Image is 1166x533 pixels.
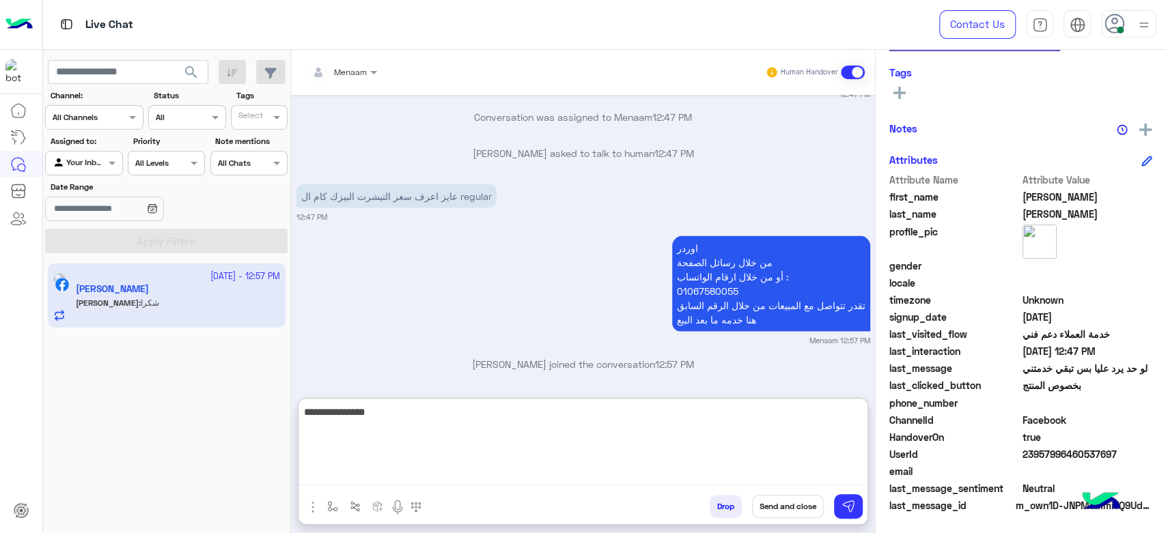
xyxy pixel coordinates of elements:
label: Assigned to: [51,135,121,147]
button: Apply Filters [45,229,288,253]
span: بخصوص المنتج [1023,378,1153,392]
span: locale [889,276,1020,290]
img: tab [58,16,75,33]
label: Priority [133,135,204,147]
label: Tags [236,89,286,102]
span: null [1023,259,1153,273]
span: Unknown [1023,293,1153,307]
label: Date Range [51,181,204,193]
h6: Attributes [889,154,938,166]
button: create order [367,495,389,517]
span: search [183,64,199,81]
button: Trigger scenario [344,495,367,517]
span: Attribute Name [889,173,1020,187]
span: 2025-09-29T09:47:07.28Z [1023,344,1153,358]
p: 29/9/2025, 12:57 PM [672,235,870,331]
span: last_message [889,361,1020,375]
span: last_name [889,207,1020,221]
span: last_interaction [889,344,1020,358]
small: 12:47 PM [296,211,327,222]
span: true [1023,430,1153,444]
button: Send and close [752,495,824,518]
span: phone_number [889,396,1020,410]
div: Select [236,109,263,125]
img: create order [372,501,383,512]
img: tab [1070,17,1085,33]
button: search [175,60,208,89]
h6: Notes [889,122,917,134]
img: hulul-logo.png [1077,478,1125,526]
span: last_message_id [889,498,1013,513]
span: Attribute Value [1023,173,1153,187]
span: timezone [889,293,1020,307]
p: Conversation was assigned to Menaam [296,110,870,124]
span: Mohamed [1023,190,1153,204]
small: Menaam 12:57 PM [809,334,870,345]
span: email [889,464,1020,478]
span: profile_pic [889,225,1020,256]
span: UserId [889,447,1020,461]
span: Menaam [334,67,367,77]
img: tab [1032,17,1048,33]
p: Live Chat [85,16,133,34]
img: send attachment [305,499,321,515]
span: signup_date [889,310,1020,324]
button: select flow [322,495,344,517]
span: ChannelId [889,413,1020,427]
span: 0 [1023,481,1153,495]
img: select flow [327,501,338,512]
span: last_clicked_button [889,378,1020,392]
span: 23957996460537697 [1023,447,1153,461]
span: 0 [1023,413,1153,427]
small: Human Handover [781,67,838,78]
img: profile [1135,16,1152,33]
span: last_visited_flow [889,327,1020,341]
label: Channel: [51,89,142,102]
img: Logo [5,10,33,39]
img: Trigger scenario [350,501,361,512]
span: gender [889,259,1020,273]
button: Drop [710,495,742,518]
span: لو حد يرد عليا بس تبقي خدمتني [1023,361,1153,375]
img: send message [842,500,855,513]
span: 12:47 PM [652,111,692,123]
label: Note mentions [215,135,286,147]
small: 12:47 PM [839,89,870,100]
span: null [1023,464,1153,478]
p: 29/9/2025, 12:47 PM [296,184,497,207]
label: Status [154,89,224,102]
span: m_own1D-JNPM8mmiTQ9Udw1HwZwPvatFWdTtve_PlwPANuoSNrgm2PI6mZJgnxVtmG9pok7lfRIqU7Mn-cS9VGKA [1016,498,1152,513]
span: HandoverOn [889,430,1020,444]
img: make a call [411,502,421,513]
p: [PERSON_NAME] joined the conversation [296,356,870,371]
a: tab [1026,10,1053,39]
span: 12:57 PM [655,358,694,369]
span: first_name [889,190,1020,204]
span: Salah [1023,207,1153,221]
img: send voice note [389,499,406,515]
img: add [1139,124,1152,136]
span: null [1023,396,1153,410]
span: 2025-09-16T17:55:31.293Z [1023,310,1153,324]
span: last_message_sentiment [889,481,1020,495]
span: null [1023,276,1153,290]
span: 12:47 PM [654,147,694,158]
img: 713415422032625 [5,59,30,84]
span: خدمة العملاء دعم فني [1023,327,1153,341]
h6: Tags [889,66,1152,78]
p: [PERSON_NAME] asked to talk to human [296,145,870,160]
img: notes [1117,124,1128,135]
a: Contact Us [939,10,1016,39]
img: picture [1023,225,1057,259]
